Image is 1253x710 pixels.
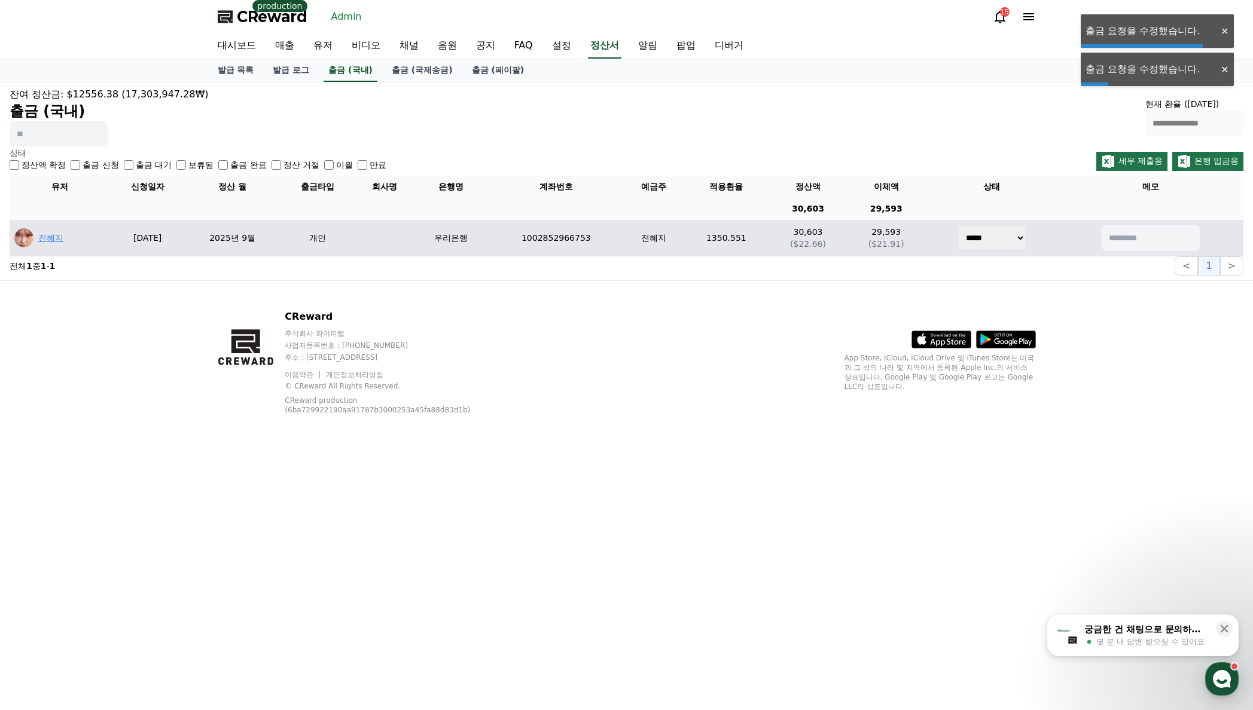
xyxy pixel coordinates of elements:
[705,33,753,59] a: 디버거
[542,33,581,59] a: 설정
[588,33,621,59] a: 정산서
[774,226,843,238] p: 30,603
[1000,7,1010,17] div: 15
[83,159,118,171] label: 출금 신청
[208,59,264,82] a: 발급 목록
[154,379,230,409] a: 설정
[111,176,185,198] th: 신청일자
[285,381,495,391] p: © CReward All Rights Reserved.
[845,353,1036,391] p: App Store, iCloud, iCloud Drive 및 iTunes Store는 미국과 그 밖의 나라 및 지역에서 등록된 Apple Inc.의 서비스 상표입니다. Goo...
[1172,152,1243,171] button: 은행 입금용
[326,371,383,379] a: 개인정보처리방침
[218,7,307,26] a: CReward
[10,147,386,159] p: 상태
[1096,152,1167,171] button: 세무 제출용
[488,220,624,256] td: 1002852966753
[109,397,124,407] span: 대화
[208,33,266,59] a: 대시보드
[327,7,367,26] a: Admin
[624,176,684,198] th: 예금주
[50,261,56,271] strong: 1
[111,220,185,256] td: [DATE]
[993,10,1007,24] a: 15
[1220,256,1243,276] button: >
[324,59,377,82] a: 출금 (국내)
[684,220,769,256] td: 1350.551
[10,88,63,100] span: 잔여 정산금:
[41,261,47,271] strong: 1
[1145,98,1243,110] p: 현재 환율 ([DATE])
[283,159,319,171] label: 정산 거절
[285,353,495,362] p: 주소 : [STREET_ADDRESS]
[414,176,488,198] th: 은행명
[38,397,45,406] span: 홈
[769,176,847,198] th: 정산액
[26,261,32,271] strong: 1
[925,176,1058,198] th: 상태
[266,33,304,59] a: 매출
[667,33,705,59] a: 팝업
[342,33,390,59] a: 비디오
[847,176,925,198] th: 이체액
[414,220,488,256] td: 우리은행
[185,220,281,256] td: 2025년 9월
[10,102,209,121] h2: 출금 (국내)
[230,159,266,171] label: 출금 완료
[22,159,66,171] label: 정산액 확정
[428,33,467,59] a: 음원
[304,33,342,59] a: 유저
[624,220,684,256] td: 전혜지
[263,59,319,82] a: 발급 로그
[1058,176,1243,198] th: 메모
[4,379,79,409] a: 홈
[505,33,542,59] a: FAQ
[1194,156,1239,166] span: 은행 입금용
[285,396,476,415] p: CReward production (6ba729922190aa91787b3000253a45fa88d83d1b)
[852,238,920,250] p: ($21.91)
[1198,256,1220,276] button: 1
[774,203,843,215] p: 30,603
[629,33,667,59] a: 알림
[67,88,209,100] span: $12556.38 (17,303,947.28₩)
[462,59,534,82] a: 출금 (페이팔)
[684,176,769,198] th: 적용환율
[382,59,462,82] a: 출금 (국제송금)
[488,176,624,198] th: 계좌번호
[390,33,428,59] a: 채널
[467,33,505,59] a: 공지
[136,159,172,171] label: 출금 대기
[355,176,414,198] th: 회사명
[188,159,214,171] label: 보류됨
[281,176,355,198] th: 출금타입
[79,379,154,409] a: 대화
[1118,156,1163,166] span: 세무 제출용
[852,226,920,238] p: 29,593
[1175,256,1198,276] button: <
[38,233,63,243] a: 전혜지
[185,397,199,406] span: 설정
[285,371,322,379] a: 이용약관
[852,203,920,215] p: 29,593
[336,159,353,171] label: 이월
[774,238,843,250] p: ($22.66)
[185,176,281,198] th: 정산 월
[14,228,33,247] img: ACg8ocIM10ZrQf2qz1zxm_fUQG-xqRV6XmP4WgG6x7GvF0efaOjmiRs=s96-c
[281,220,355,256] td: 개인
[370,159,386,171] label: 만료
[285,310,495,324] p: CReward
[285,341,495,350] p: 사업자등록번호 : [PHONE_NUMBER]
[237,7,307,26] span: CReward
[10,260,55,272] p: 전체 중 -
[10,176,111,198] th: 유저
[285,329,495,338] p: 주식회사 와이피랩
